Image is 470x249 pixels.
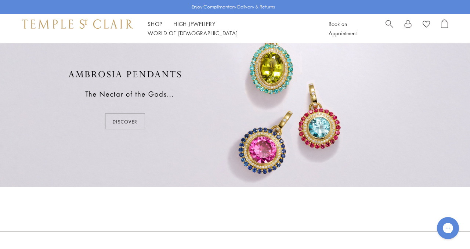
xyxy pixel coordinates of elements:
[329,20,357,37] a: Book an Appointment
[148,20,162,28] a: ShopShop
[433,214,463,242] iframe: Gorgias live chat messenger
[173,20,216,28] a: High JewelleryHigh Jewellery
[441,19,448,38] a: Open Shopping Bag
[192,3,275,11] p: Enjoy Complimentary Delivery & Returns
[386,19,393,38] a: Search
[148,19,312,38] nav: Main navigation
[148,29,238,37] a: World of [DEMOGRAPHIC_DATA]World of [DEMOGRAPHIC_DATA]
[22,19,133,28] img: Temple St. Clair
[423,19,430,30] a: View Wishlist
